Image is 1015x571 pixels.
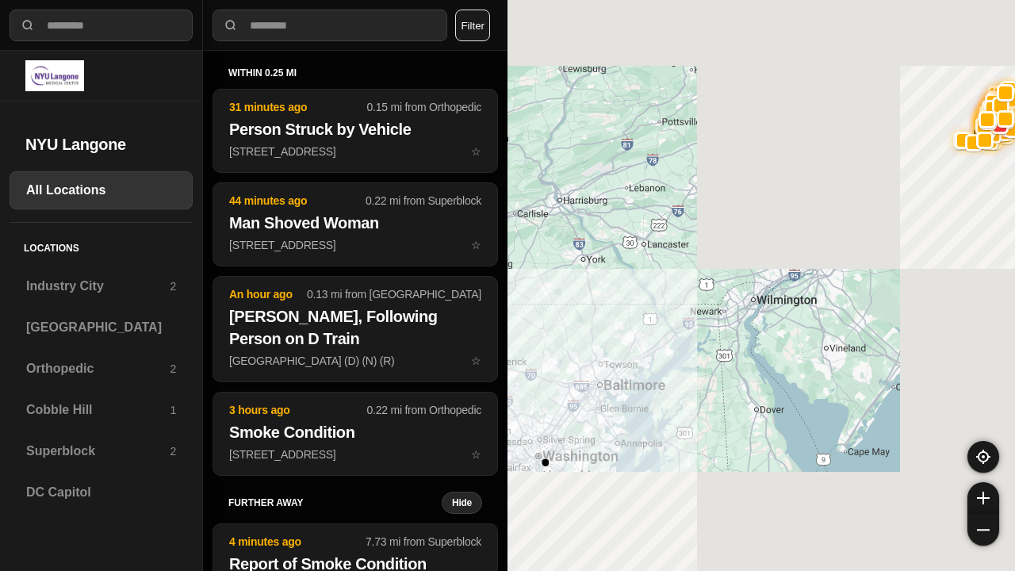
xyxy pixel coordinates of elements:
a: Orthopedic2 [10,350,193,388]
p: 0.13 mi from [GEOGRAPHIC_DATA] [307,286,481,302]
button: 31 minutes ago0.15 mi from OrthopedicPerson Struck by Vehicle[STREET_ADDRESS]star [213,89,498,173]
a: DC Capitol [10,473,193,512]
p: [STREET_ADDRESS] [229,237,481,253]
button: 3 hours ago0.22 mi from OrthopedicSmoke Condition[STREET_ADDRESS]star [213,392,498,476]
h3: Superblock [26,442,170,461]
p: 3 hours ago [229,402,367,418]
a: Superblock2 [10,432,193,470]
h3: [GEOGRAPHIC_DATA] [26,318,176,337]
button: 44 minutes ago0.22 mi from SuperblockMan Shoved Woman[STREET_ADDRESS]star [213,182,498,266]
a: 44 minutes ago0.22 mi from SuperblockMan Shoved Woman[STREET_ADDRESS]star [213,238,498,251]
p: [GEOGRAPHIC_DATA] (D) (N) (R) [229,353,481,369]
small: Hide [452,496,472,509]
button: An hour ago0.13 mi from [GEOGRAPHIC_DATA][PERSON_NAME], Following Person on D Train[GEOGRAPHIC_DA... [213,276,498,382]
h2: Smoke Condition [229,421,481,443]
a: An hour ago0.13 mi from [GEOGRAPHIC_DATA][PERSON_NAME], Following Person on D Train[GEOGRAPHIC_DA... [213,354,498,367]
img: zoom-in [977,492,990,504]
span: star [471,354,481,367]
p: 0.22 mi from Superblock [366,193,481,209]
button: recenter [967,441,999,473]
p: 31 minutes ago [229,99,367,115]
a: Cobble Hill1 [10,391,193,429]
p: 7.73 mi from Superblock [366,534,481,550]
p: [STREET_ADDRESS] [229,144,481,159]
h5: Locations [10,223,193,267]
img: zoom-out [977,523,990,536]
span: star [471,145,481,158]
h5: within 0.25 mi [228,67,482,79]
a: Industry City2 [10,267,193,305]
p: 0.22 mi from Orthopedic [367,402,481,418]
h2: NYU Langone [25,133,177,155]
img: recenter [976,450,990,464]
h3: Industry City [26,277,170,296]
button: Hide [442,492,482,514]
a: 31 minutes ago0.15 mi from OrthopedicPerson Struck by Vehicle[STREET_ADDRESS]star [213,144,498,158]
p: An hour ago [229,286,307,302]
h3: All Locations [26,181,176,200]
a: [GEOGRAPHIC_DATA] [10,308,193,347]
img: search [20,17,36,33]
h2: Man Shoved Woman [229,212,481,234]
p: 0.15 mi from Orthopedic [367,99,481,115]
p: 44 minutes ago [229,193,366,209]
h3: DC Capitol [26,483,176,502]
span: star [471,448,481,461]
h3: Cobble Hill [26,400,170,420]
span: star [471,239,481,251]
img: search [223,17,239,33]
p: [STREET_ADDRESS] [229,446,481,462]
a: 3 hours ago0.22 mi from OrthopedicSmoke Condition[STREET_ADDRESS]star [213,447,498,461]
p: 2 [170,443,176,459]
img: logo [25,60,84,91]
button: zoom-in [967,482,999,514]
button: zoom-out [967,514,999,546]
h5: further away [228,496,442,509]
p: 4 minutes ago [229,534,366,550]
h2: Person Struck by Vehicle [229,118,481,140]
h2: [PERSON_NAME], Following Person on D Train [229,305,481,350]
p: 2 [170,361,176,377]
h3: Orthopedic [26,359,170,378]
p: 1 [170,402,176,418]
button: Filter [455,10,490,41]
p: 2 [170,278,176,294]
a: All Locations [10,171,193,209]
